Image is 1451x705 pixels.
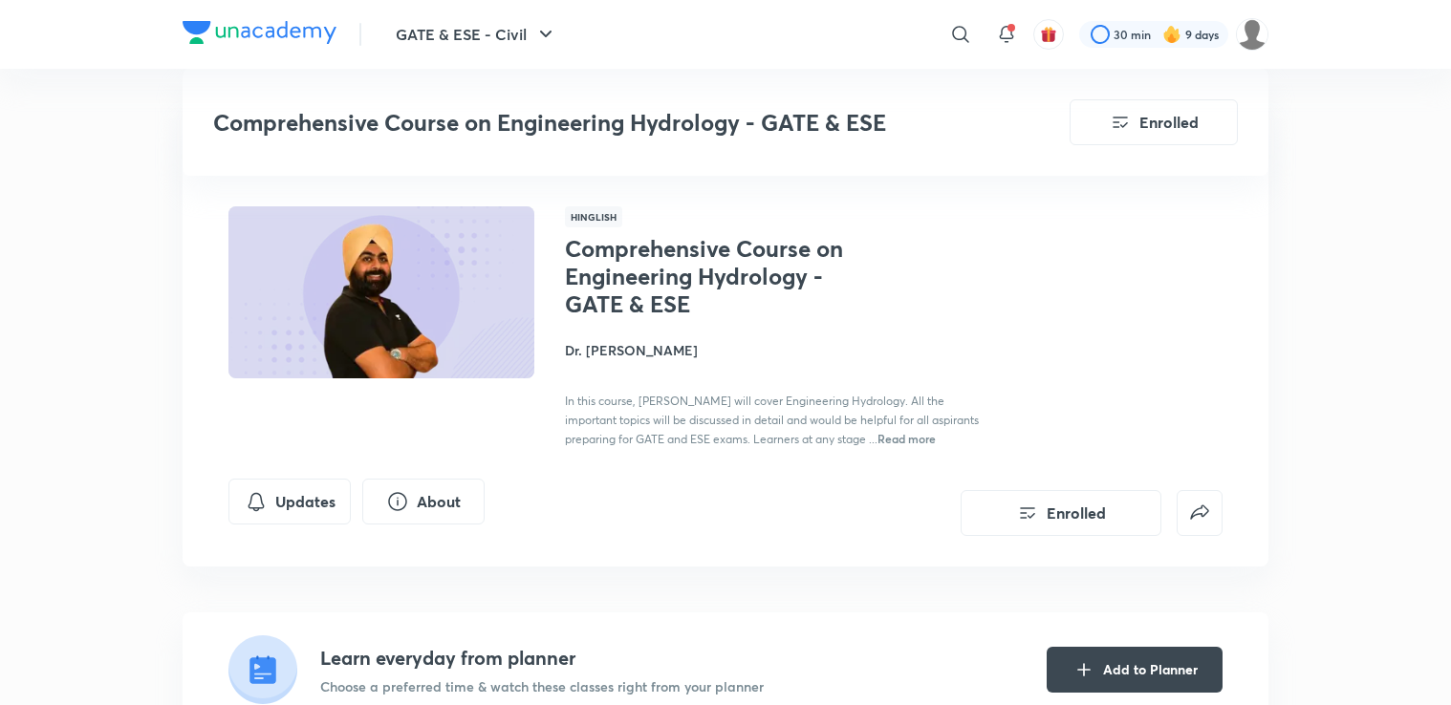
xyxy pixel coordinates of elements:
[228,479,351,524] button: Updates
[320,676,764,696] p: Choose a preferred time & watch these classes right from your planner
[1162,25,1181,44] img: streak
[565,206,622,227] span: Hinglish
[320,644,764,673] h4: Learn everyday from planner
[226,204,537,380] img: Thumbnail
[1070,99,1238,145] button: Enrolled
[565,340,993,360] h4: Dr. [PERSON_NAME]
[877,431,936,446] span: Read more
[1047,647,1223,693] button: Add to Planner
[1033,19,1064,50] button: avatar
[213,109,962,137] h3: Comprehensive Course on Engineering Hydrology - GATE & ESE
[183,21,336,44] img: Company Logo
[961,490,1161,536] button: Enrolled
[1236,18,1268,51] img: Anjali kumari
[1177,490,1223,536] button: false
[565,394,979,446] span: In this course, [PERSON_NAME] will cover Engineering Hydrology. All the important topics will be ...
[183,21,336,49] a: Company Logo
[1040,26,1057,43] img: avatar
[384,15,569,53] button: GATE & ESE - Civil
[362,479,485,524] button: About
[565,235,877,317] h1: Comprehensive Course on Engineering Hydrology - GATE & ESE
